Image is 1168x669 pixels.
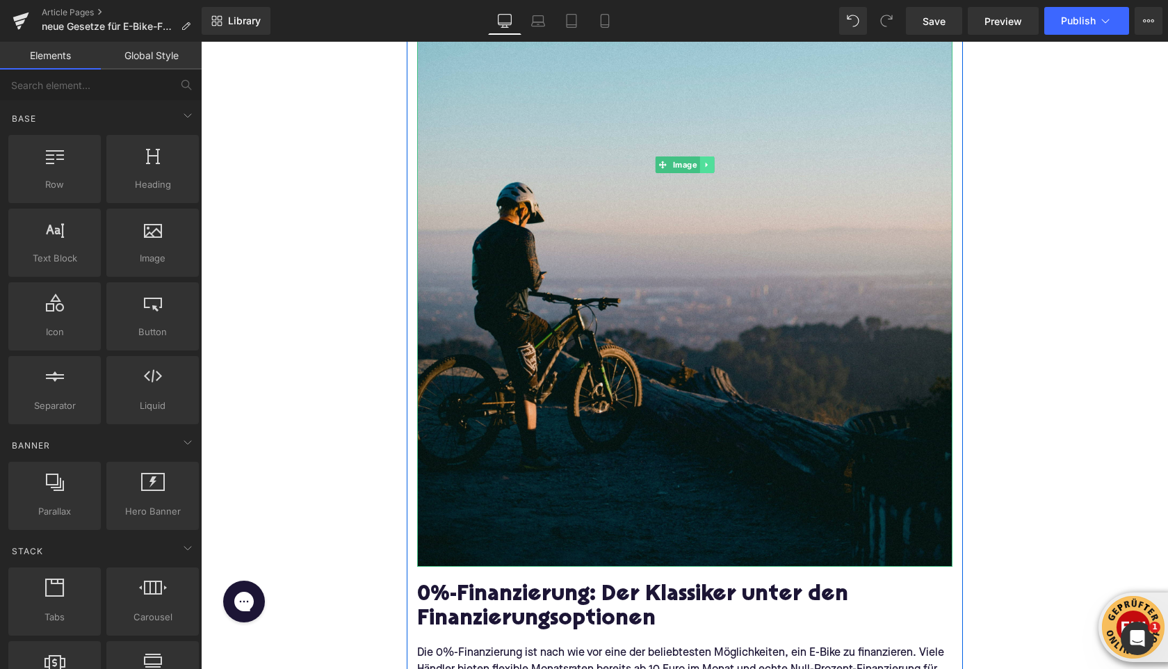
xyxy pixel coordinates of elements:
[42,21,175,32] span: neue Gesetze für E-Bike-Fahrer: Das ändert sich 2025
[13,504,97,519] span: Parallax
[10,545,44,558] span: Stack
[13,251,97,266] span: Text Block
[873,7,900,35] button: Redo
[1061,15,1096,26] span: Publish
[1135,7,1162,35] button: More
[498,115,513,131] a: Expand / Collapse
[968,7,1039,35] a: Preview
[13,177,97,192] span: Row
[588,7,622,35] a: Mobile
[13,398,97,413] span: Separator
[15,534,71,586] iframe: Gorgias live chat messenger
[10,112,38,125] span: Base
[10,439,51,452] span: Banner
[984,14,1022,29] span: Preview
[228,15,261,27] span: Library
[42,7,202,18] a: Article Pages
[13,610,97,624] span: Tabs
[1149,622,1160,633] span: 1
[488,7,521,35] a: Desktop
[111,251,195,266] span: Image
[111,398,195,413] span: Liquid
[101,42,202,70] a: Global Style
[202,7,270,35] a: New Library
[1044,7,1129,35] button: Publish
[469,115,498,131] span: Image
[839,7,867,35] button: Undo
[13,325,97,339] span: Icon
[111,325,195,339] span: Button
[111,504,195,519] span: Hero Banner
[1121,622,1154,655] iframe: Intercom live chat
[111,177,195,192] span: Heading
[111,610,195,624] span: Carousel
[923,14,946,29] span: Save
[521,7,555,35] a: Laptop
[555,7,588,35] a: Tablet
[216,542,752,591] h2: 0%-Finanzierung: Der Klassiker unter den Finanzierungsoptionen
